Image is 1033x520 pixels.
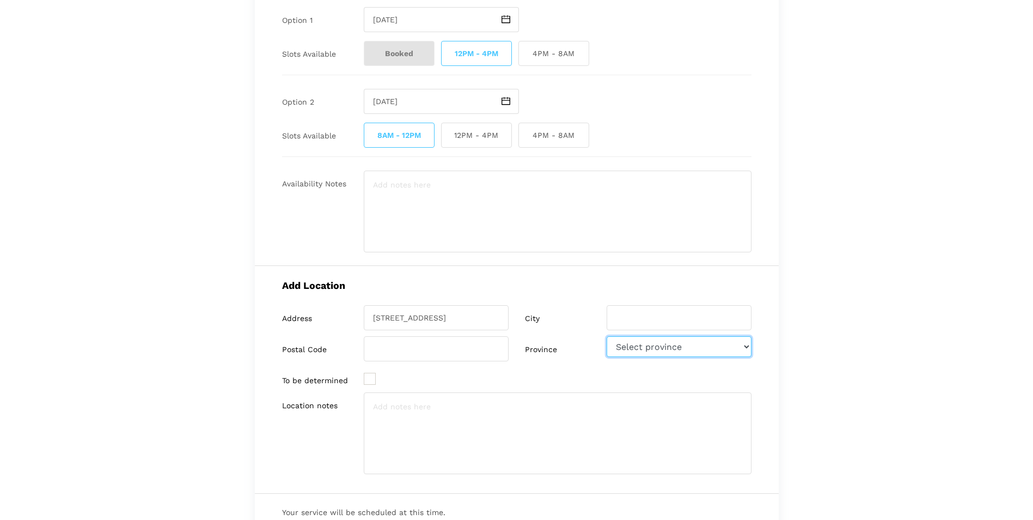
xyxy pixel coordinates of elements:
label: Availability Notes [282,179,346,189]
label: Postal Code [282,345,327,354]
label: Slots Available [282,50,336,59]
span: 4PM - 8AM [518,123,589,148]
span: 4PM - 8AM [518,41,589,66]
label: Address [282,314,312,323]
label: Option 1 [282,16,313,25]
span: 12PM - 4PM [441,41,512,66]
span: 8AM - 12PM [364,123,435,148]
label: Option 2 [282,98,314,107]
label: To be determined [282,376,348,385]
label: City [525,314,540,323]
span: 12PM - 4PM [441,123,512,148]
h5: Add Location [282,280,751,291]
label: Location notes [282,401,338,410]
label: Province [525,345,557,354]
label: Slots Available [282,131,336,141]
span: Booked [364,41,435,66]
